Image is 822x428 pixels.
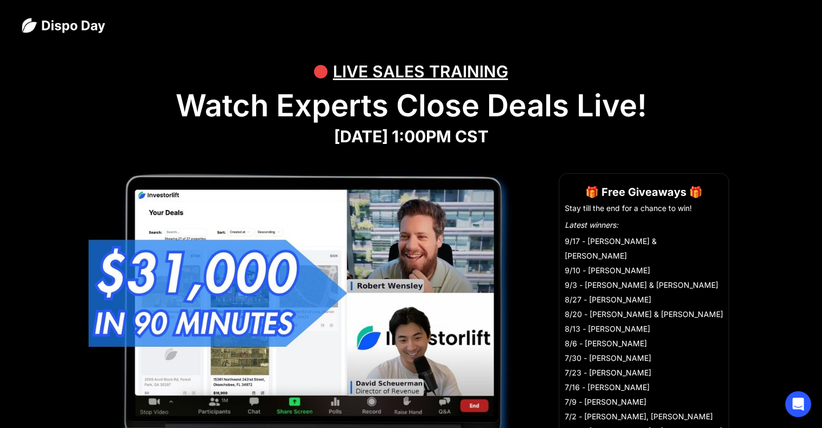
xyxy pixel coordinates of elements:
[585,186,703,199] strong: 🎁 Free Giveaways 🎁
[333,55,508,88] div: LIVE SALES TRAINING
[22,88,800,124] h1: Watch Experts Close Deals Live!
[565,203,723,214] li: Stay till the end for a chance to win!
[785,391,811,417] div: Open Intercom Messenger
[565,220,618,229] em: Latest winners:
[334,127,489,146] strong: [DATE] 1:00PM CST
